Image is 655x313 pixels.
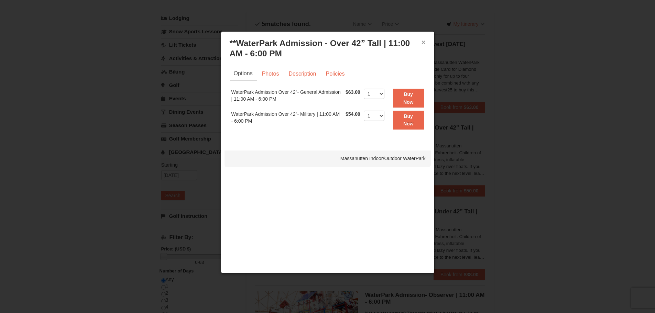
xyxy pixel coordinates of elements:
a: Description [284,67,320,80]
strong: Buy Now [403,91,414,104]
a: Policies [321,67,349,80]
strong: Buy Now [403,113,414,126]
button: × [422,39,426,46]
a: Photos [258,67,284,80]
button: Buy Now [393,89,424,108]
button: Buy Now [393,111,424,130]
td: WaterPark Admission Over 42"- Military | 11:00 AM - 6:00 PM [230,109,344,131]
div: Massanutten Indoor/Outdoor WaterPark [225,150,431,167]
td: WaterPark Admission Over 42"- General Admission | 11:00 AM - 6:00 PM [230,87,344,109]
span: $54.00 [346,111,360,117]
a: Options [230,67,257,80]
span: $63.00 [346,89,360,95]
h3: **WaterPark Admission - Over 42” Tall | 11:00 AM - 6:00 PM [230,38,426,59]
